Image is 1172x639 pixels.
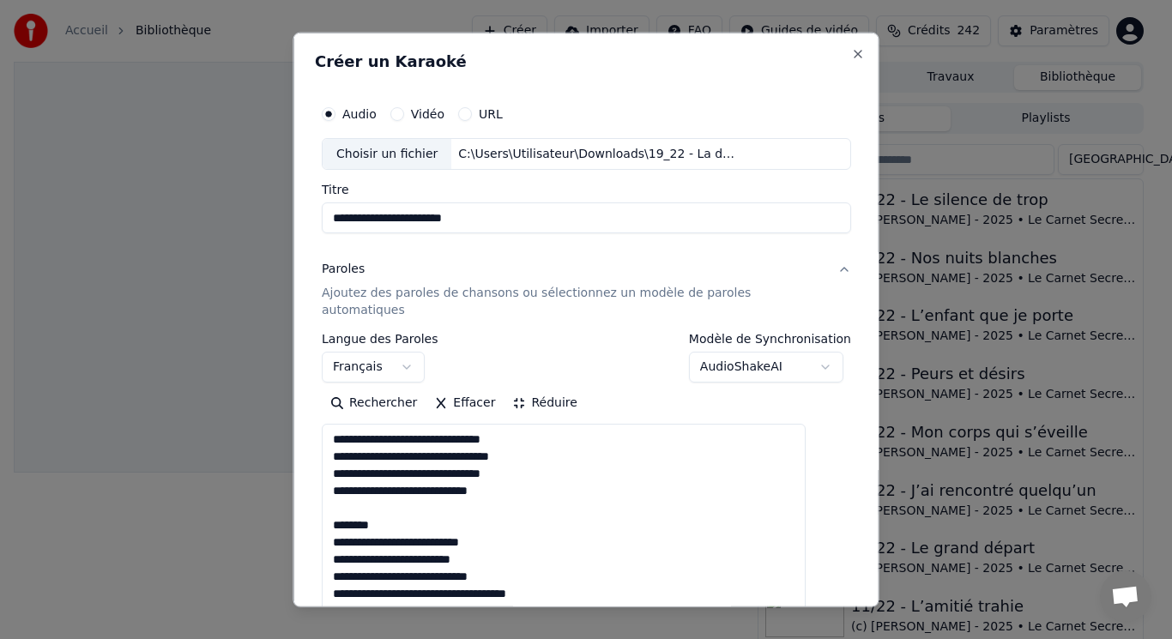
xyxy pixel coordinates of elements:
label: Langue des Paroles [322,333,438,345]
p: Ajoutez des paroles de chansons ou sélectionnez un modèle de paroles automatiques [322,285,824,319]
button: Réduire [504,389,585,417]
div: C:\Users\Utilisateur\Downloads\19_22 - La dernière larme.mp3 [451,145,743,162]
button: ParolesAjoutez des paroles de chansons ou sélectionnez un modèle de paroles automatiques [322,247,851,333]
div: Choisir un fichier [323,138,451,169]
label: Modèle de Synchronisation [688,333,850,345]
div: Paroles [322,261,365,278]
label: Audio [342,107,377,119]
label: Titre [322,184,851,196]
label: Vidéo [410,107,444,119]
button: Rechercher [322,389,426,417]
label: URL [479,107,503,119]
button: Effacer [426,389,504,417]
h2: Créer un Karaoké [315,53,858,69]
